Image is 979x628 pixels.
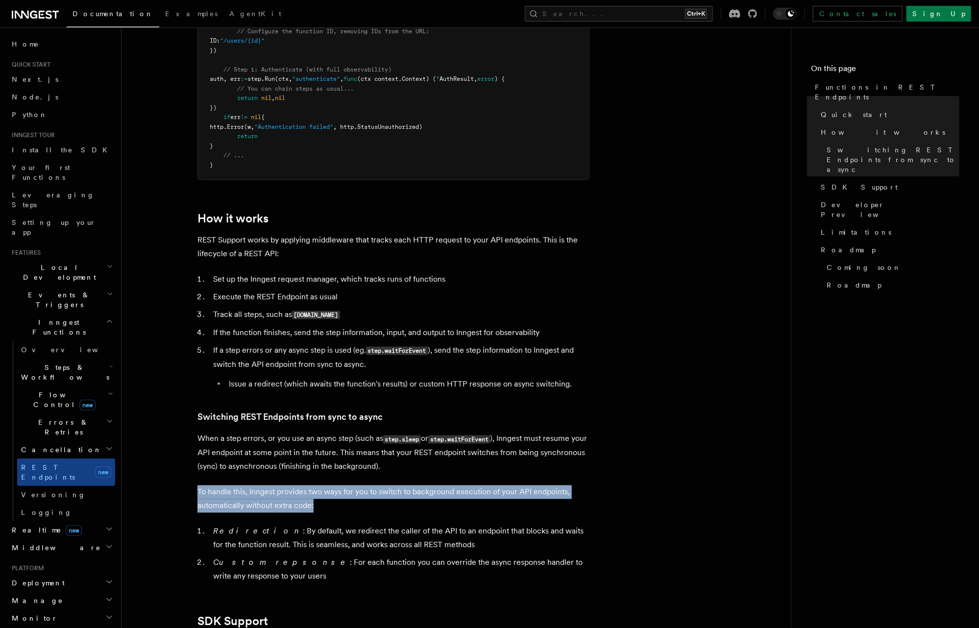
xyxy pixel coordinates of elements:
[823,141,959,178] a: Switching REST Endpoints from sync to async
[223,3,287,26] a: AgentKit
[210,143,213,149] span: }
[237,85,354,92] span: // You can chain steps as usual...
[12,39,39,49] span: Home
[73,10,153,18] span: Documentation
[237,95,258,101] span: return
[817,106,959,123] a: Quick start
[241,114,247,121] span: !=
[244,123,254,130] span: (w,
[237,28,429,35] span: // Configure the function ID, removing IDs from the URL:
[8,317,106,337] span: Inngest Functions
[17,441,115,459] button: Cancellation
[8,214,115,241] a: Setting up your app
[8,521,115,539] button: Realtimenew
[17,341,115,359] a: Overview
[12,111,48,119] span: Python
[226,377,589,391] li: Issue a redirect (which awaits the function's results) or custom HTTP response on async switching.
[21,463,75,481] span: REST Endpoints
[357,75,436,82] span: (ctx context.Context) (
[8,61,50,69] span: Quick start
[823,259,959,276] a: Coming soon
[906,6,971,22] a: Sign Up
[210,290,589,304] li: Execute the REST Endpoint as usual
[197,432,589,474] p: When a step errors, or you use an async step (such as or ), Inngest must resume your API endpoint...
[8,613,58,623] span: Monitor
[210,104,217,111] span: })
[275,75,292,82] span: (ctx,
[8,88,115,106] a: Node.js
[340,75,343,82] span: ,
[17,486,115,504] a: Versioning
[12,93,58,101] span: Node.js
[17,413,115,441] button: Errors & Retries
[210,123,227,130] span: http.
[8,263,107,282] span: Local Development
[827,145,959,174] span: Switching REST Endpoints from sync to async
[821,182,898,192] span: SDK Support
[8,539,115,556] button: Middleware
[494,75,505,82] span: ) {
[8,314,115,341] button: Inngest Functions
[8,259,115,286] button: Local Development
[213,527,303,536] em: Redirection
[210,525,589,552] li: : By default, we redirect the caller of the API to an endpoint that blocks and waits for the func...
[265,75,275,82] span: Run
[8,35,115,53] a: Home
[197,485,589,513] p: To handle this, Inngest provides two ways for you to switch to background execution of your API e...
[12,146,113,154] span: Install the SDK
[366,347,428,355] code: step.waitForEvent
[210,37,220,44] span: ID:
[227,123,244,130] span: Error
[8,525,82,535] span: Realtime
[79,400,96,411] span: new
[8,249,41,257] span: Features
[17,390,108,410] span: Flow Control
[8,596,63,605] span: Manage
[823,276,959,294] a: Roadmap
[210,308,589,322] li: Track all steps, such as
[12,218,96,236] span: Setting up your app
[237,133,258,140] span: return
[827,263,901,272] span: Coming soon
[817,241,959,259] a: Roadmap
[17,359,115,386] button: Steps & Workflows
[17,504,115,521] a: Logging
[8,578,65,588] span: Deployment
[827,280,881,290] span: Roadmap
[813,6,903,22] a: Contact sales
[241,75,247,82] span: :=
[8,141,115,159] a: Install the SDK
[210,47,217,54] span: })
[95,466,111,478] span: new
[821,127,945,137] span: How it works
[261,95,271,101] span: nil
[17,417,106,437] span: Errors & Retries
[197,411,383,424] a: Switching REST Endpoints from sync to async
[210,556,589,583] li: : For each function you can override the async response handler to write any response to your users
[220,37,265,44] span: "/users/{id}"
[8,286,115,314] button: Events & Triggers
[210,326,589,339] li: If the function finishes, send the step information, input, and output to Inngest for observability
[247,75,265,82] span: step.
[8,290,107,310] span: Events & Triggers
[8,106,115,123] a: Python
[8,71,115,88] a: Next.js
[821,227,891,237] span: Limitations
[213,558,350,567] em: Custom repsonse
[383,435,421,444] code: step.sleep
[17,459,115,486] a: REST Endpointsnew
[817,223,959,241] a: Limitations
[8,543,101,553] span: Middleware
[8,341,115,521] div: Inngest Functions
[223,114,230,121] span: if
[223,66,392,73] span: // Step 1: Authenticate (with full observability)
[685,9,707,19] kbd: Ctrl+K
[251,114,261,121] span: nil
[292,311,340,319] code: [DOMAIN_NAME]
[165,10,218,18] span: Examples
[8,574,115,592] button: Deployment
[210,162,213,169] span: }
[12,191,95,209] span: Leveraging Steps
[197,233,589,261] p: REST Support works by applying middleware that tracks each HTTP request to your API endpoints. Th...
[343,75,357,82] span: func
